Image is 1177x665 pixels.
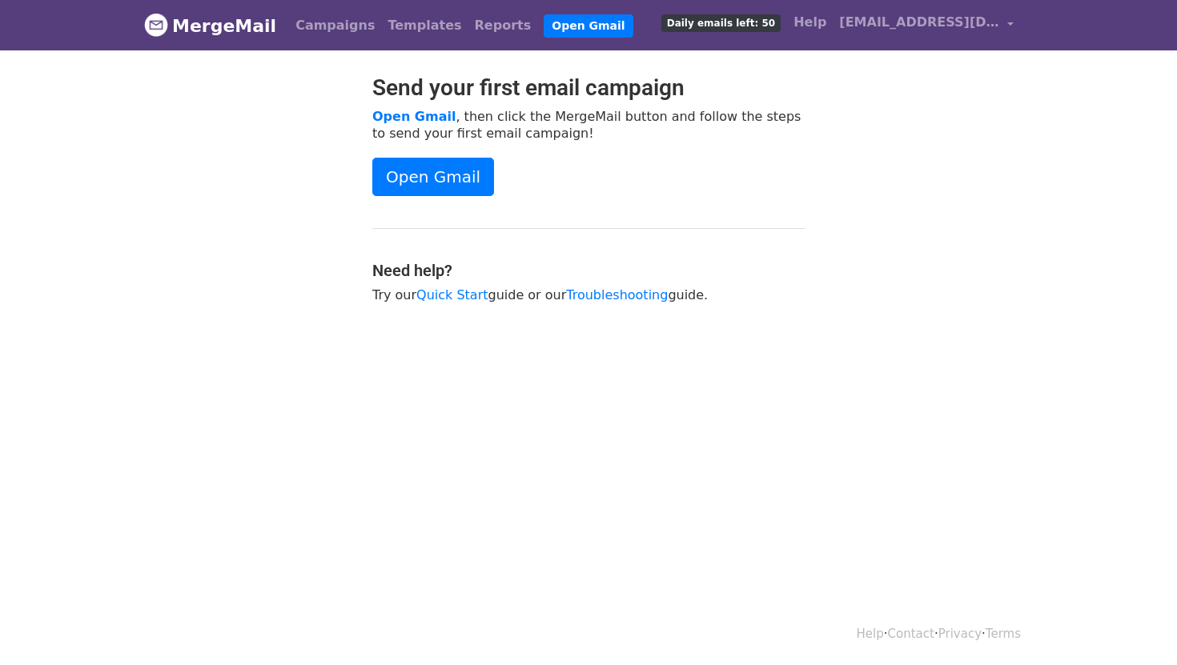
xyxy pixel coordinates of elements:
[416,287,488,302] a: Quick Start
[1097,588,1177,665] iframe: Chat Widget
[544,14,633,38] a: Open Gmail
[839,13,999,32] span: [EMAIL_ADDRESS][DOMAIN_NAME]
[787,6,833,38] a: Help
[372,74,805,102] h2: Send your first email campaign
[372,109,456,124] a: Open Gmail
[372,108,805,142] p: , then click the MergeMail button and follow the steps to send your first email campaign!
[986,627,1021,641] a: Terms
[857,627,884,641] a: Help
[289,10,381,42] a: Campaigns
[372,158,494,196] a: Open Gmail
[661,14,781,32] span: Daily emails left: 50
[144,9,276,42] a: MergeMail
[655,6,787,38] a: Daily emails left: 50
[566,287,668,302] a: Troubleshooting
[833,6,1020,44] a: [EMAIL_ADDRESS][DOMAIN_NAME]
[938,627,982,641] a: Privacy
[144,13,168,37] img: MergeMail logo
[888,627,934,641] a: Contact
[372,261,805,280] h4: Need help?
[381,10,468,42] a: Templates
[468,10,538,42] a: Reports
[372,286,805,303] p: Try our guide or our guide.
